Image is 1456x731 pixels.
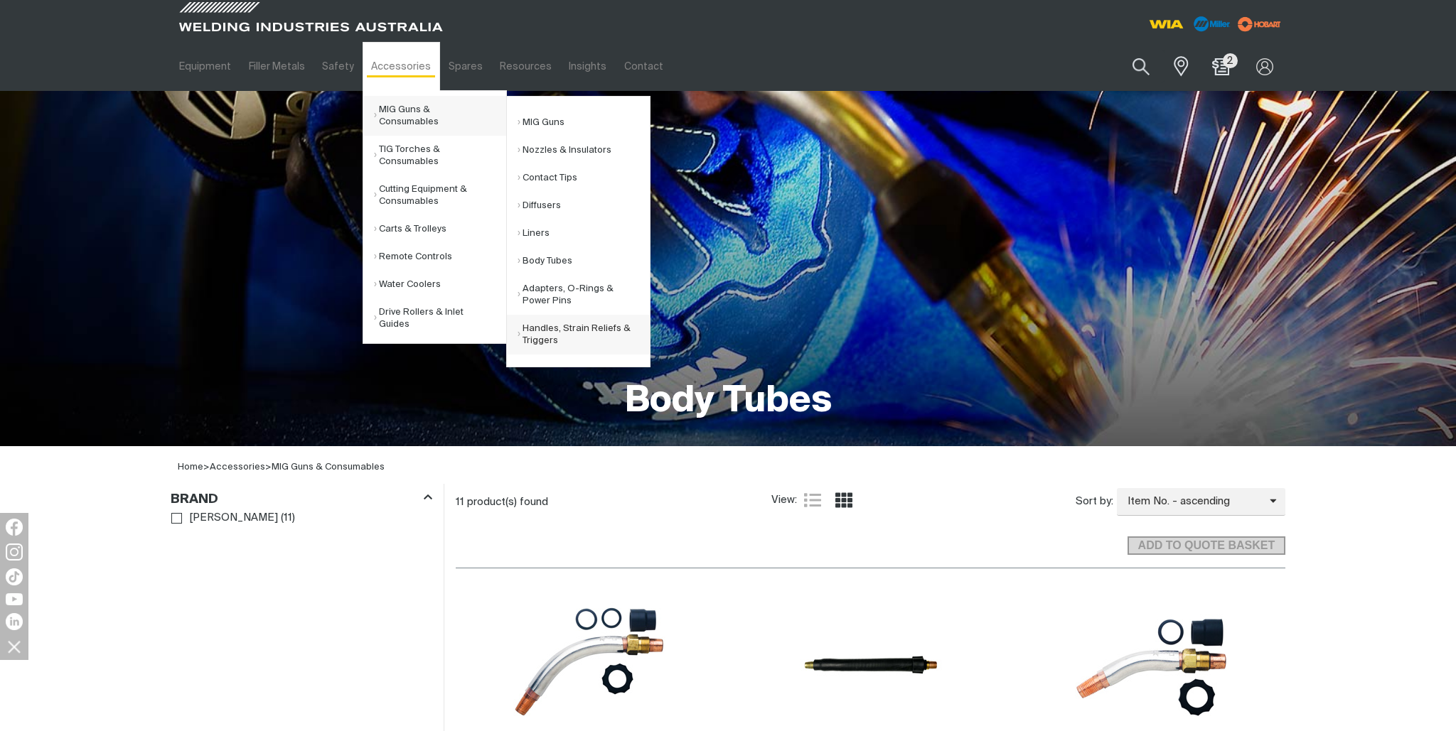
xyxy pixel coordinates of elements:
img: TikTok [6,568,23,585]
a: Accessories [363,42,439,91]
button: Search products [1117,50,1165,83]
a: Contact [616,42,672,91]
img: hide socials [2,634,26,659]
a: MIG Guns [518,109,650,136]
a: Diffusers [518,192,650,220]
a: [PERSON_NAME] [171,509,278,528]
a: Nozzles & Insulators [518,136,650,164]
a: Liners [518,220,650,247]
section: Add to cart control [456,520,1285,559]
nav: Main [171,42,1007,91]
span: Item No. - ascending [1117,494,1270,510]
a: MIG Guns & Consumables [374,96,506,136]
input: Product name or item number... [1098,50,1165,83]
span: [PERSON_NAME] [189,510,278,526]
a: Remote Controls [374,243,506,271]
a: Carts & Trolleys [374,215,506,243]
aside: Filters [171,484,432,529]
section: Product list controls [456,484,1285,520]
a: MIG Guns & Consumables [272,462,385,472]
span: Sort by: [1076,494,1113,510]
a: Handles, Strain Reliefs & Triggers [518,315,650,354]
a: Insights [560,42,615,91]
a: TIG Torches & Consumables [374,136,506,175]
h3: Brand [171,492,218,508]
img: LinkedIn [6,613,23,630]
a: Drive Rollers & Inlet Guides [374,298,506,338]
a: Accessories [210,462,265,472]
a: Equipment [171,42,240,91]
ul: Brand [171,509,432,528]
a: Filler Metals [240,42,313,91]
span: ADD TO QUOTE BASKET [1129,536,1284,555]
img: Facebook [6,519,23,536]
span: > [203,462,210,472]
img: miller [1233,13,1285,35]
a: Safety [314,42,363,91]
span: > [210,462,272,472]
span: product(s) found [467,497,548,507]
h1: Body Tubes [625,379,832,425]
a: List view [804,492,821,509]
a: Home [178,462,203,472]
a: Water Coolers [374,271,506,298]
a: Resources [491,42,560,91]
a: Adapters, O-Rings & Power Pins [518,275,650,315]
img: Instagram [6,543,23,561]
a: Spares [440,42,491,91]
a: Body Tubes [518,247,650,275]
ul: MIG Guns & Consumables Submenu [506,96,651,367]
a: Cutting Equipment & Consumables [374,175,506,215]
span: ( 11 ) [281,510,295,526]
div: Brand [171,489,432,508]
button: Add selected products to the shopping cart [1128,536,1285,555]
div: 11 [456,495,771,509]
span: View: [771,492,797,509]
img: YouTube [6,593,23,605]
a: Contact Tips [518,164,650,192]
ul: Accessories Submenu [363,90,507,344]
